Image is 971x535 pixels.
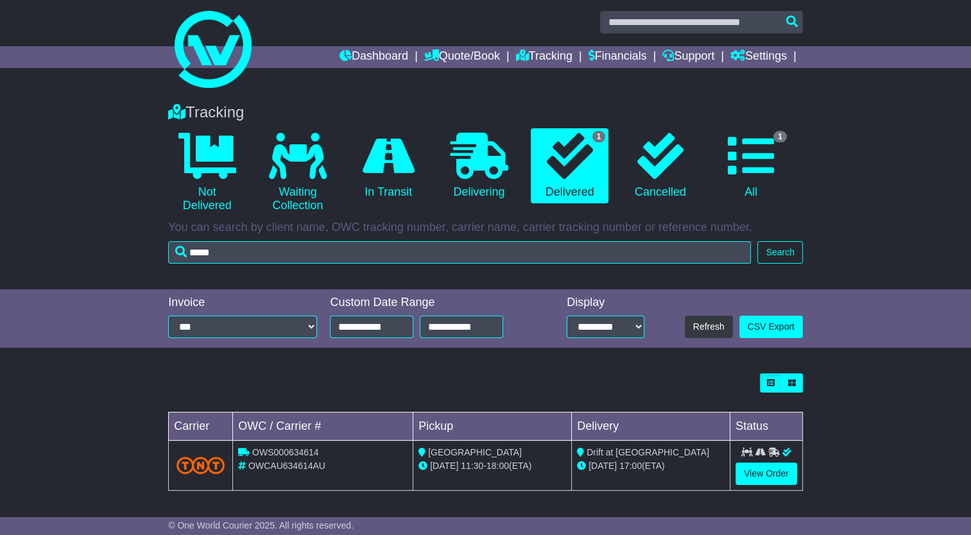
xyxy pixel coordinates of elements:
[248,461,325,471] span: OWCAU634614AU
[757,241,802,264] button: Search
[430,461,458,471] span: [DATE]
[587,447,709,457] span: Drift at [GEOGRAPHIC_DATA]
[350,128,427,204] a: In Transit
[592,131,606,142] span: 1
[486,461,509,471] span: 18:00
[662,46,714,68] a: Support
[418,459,566,473] div: - (ETA)
[730,412,803,441] td: Status
[572,412,730,441] td: Delivery
[589,46,647,68] a: Financials
[531,128,608,204] a: 1 Delivered
[339,46,408,68] a: Dashboard
[233,412,413,441] td: OWC / Carrier #
[168,128,246,217] a: Not Delivered
[516,46,572,68] a: Tracking
[176,457,225,474] img: TNT_Domestic.png
[168,221,803,235] p: You can search by client name, OWC tracking number, carrier name, carrier tracking number or refe...
[621,128,699,204] a: Cancelled
[440,128,518,204] a: Delivering
[730,46,787,68] a: Settings
[330,296,533,310] div: Custom Date Range
[413,412,572,441] td: Pickup
[619,461,642,471] span: 17:00
[259,128,336,217] a: Waiting Collection
[567,296,644,310] div: Display
[685,316,733,338] button: Refresh
[169,412,233,441] td: Carrier
[773,131,787,142] span: 1
[712,128,790,204] a: 1 All
[168,296,317,310] div: Invoice
[252,447,319,457] span: OWS000634614
[461,461,483,471] span: 11:30
[589,461,617,471] span: [DATE]
[739,316,803,338] a: CSV Export
[428,447,522,457] span: [GEOGRAPHIC_DATA]
[168,520,354,531] span: © One World Courier 2025. All rights reserved.
[424,46,500,68] a: Quote/Book
[735,463,797,485] a: View Order
[162,103,809,122] div: Tracking
[577,459,725,473] div: (ETA)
